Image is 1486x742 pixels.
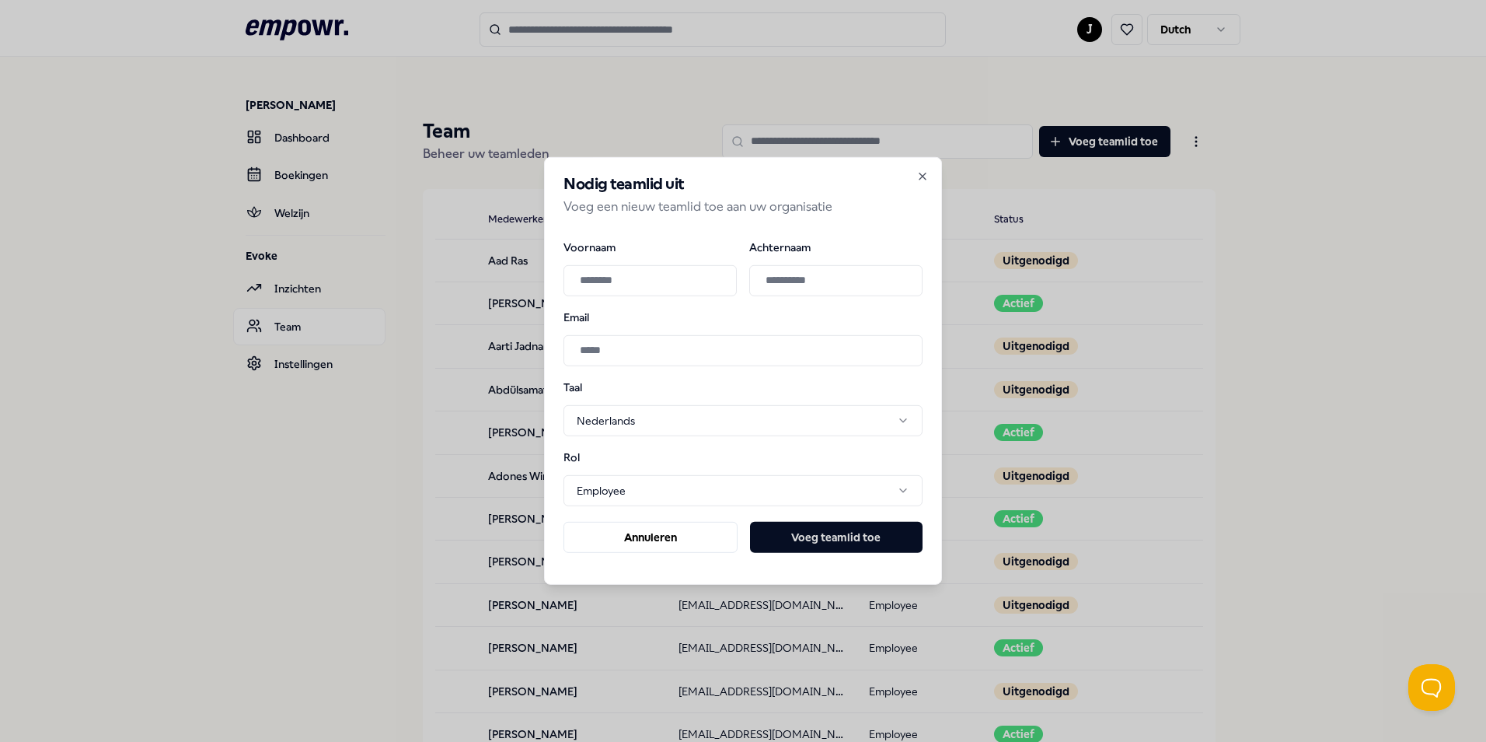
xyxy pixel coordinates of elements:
label: Voornaam [563,241,737,252]
h2: Nodig teamlid uit [563,177,923,192]
button: Voeg teamlid toe [750,522,923,553]
label: Taal [563,381,644,392]
p: Voeg een nieuw teamlid toe aan uw organisatie [563,197,923,217]
label: Rol [563,452,644,463]
button: Annuleren [563,522,738,553]
label: Email [563,311,923,322]
label: Achternaam [749,241,923,252]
